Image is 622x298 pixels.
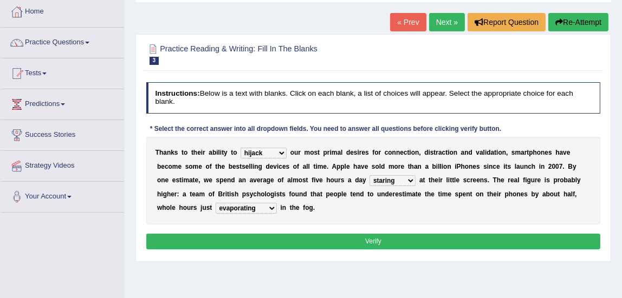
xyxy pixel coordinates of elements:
b: e [270,163,274,170]
b: d [346,149,350,156]
a: Strategy Videos [1,151,124,178]
b: t [193,176,195,184]
b: b [212,149,216,156]
b: a [359,176,363,184]
b: e [198,163,202,170]
b: v [273,163,277,170]
b: e [400,149,404,156]
b: t [452,176,454,184]
b: m [193,163,199,170]
b: f [297,163,299,170]
b: i [539,163,541,170]
b: t [433,149,436,156]
b: Instructions: [155,89,199,97]
b: s [174,149,178,156]
b: p [336,163,340,170]
b: v [253,176,257,184]
b: s [546,176,550,184]
b: f [210,163,212,170]
b: r [508,176,511,184]
b: c [278,163,282,170]
b: a [209,149,212,156]
b: c [404,149,407,156]
b: d [487,149,490,156]
b: d [469,149,472,156]
a: Success Stories [1,120,124,147]
b: n [392,149,396,156]
b: h [326,176,330,184]
b: m [332,149,338,156]
b: p [340,163,344,170]
b: P [457,163,461,170]
b: e [172,176,176,184]
b: n [167,149,171,156]
b: s [484,176,488,184]
b: a [514,176,518,184]
b: l [438,163,439,170]
b: s [286,163,290,170]
b: m [183,176,189,184]
b: n [541,149,545,156]
b: s [242,163,245,170]
b: s [365,149,369,156]
b: i [216,149,218,156]
b: m [304,149,310,156]
b: i [182,176,183,184]
b: p [529,149,533,156]
b: l [379,163,381,170]
b: u [531,176,535,184]
b: o [394,163,398,170]
b: s [354,149,358,156]
b: l [345,163,346,170]
b: e [472,163,476,170]
b: l [251,163,252,170]
b: f [523,176,525,184]
b: l [483,149,485,156]
b: i [358,149,359,156]
b: b [157,163,161,170]
b: t [182,149,184,156]
b: e [232,163,236,170]
b: m [388,163,394,170]
b: h [353,163,357,170]
b: o [498,149,502,156]
b: e [222,163,225,170]
b: e [545,149,549,156]
b: s [508,163,511,170]
a: Predictions [1,89,124,116]
b: l [341,149,342,156]
b: l [308,163,310,170]
b: l [515,163,516,170]
b: a [357,163,361,170]
b: h [497,176,501,184]
b: e [456,176,460,184]
b: t [506,163,508,170]
b: i [487,163,489,170]
b: n [453,149,457,156]
b: f [312,176,314,184]
b: r [470,176,473,184]
b: h [532,163,535,170]
b: l [454,176,456,184]
b: o [374,149,378,156]
b: t [445,149,448,156]
b: . [488,176,489,184]
b: s [463,176,467,184]
b: l [517,176,519,184]
b: 0 [555,163,559,170]
b: i [201,149,203,156]
b: h [159,149,163,156]
b: o [310,149,314,156]
b: e [435,176,438,184]
b: r [398,163,401,170]
b: b [432,163,436,170]
b: o [184,149,187,156]
b: o [388,149,392,156]
button: Re-Attempt [548,13,608,31]
b: B [568,163,573,170]
b: i [442,163,443,170]
b: f [282,176,284,184]
b: a [461,149,465,156]
b: u [520,163,524,170]
b: s [476,163,480,170]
